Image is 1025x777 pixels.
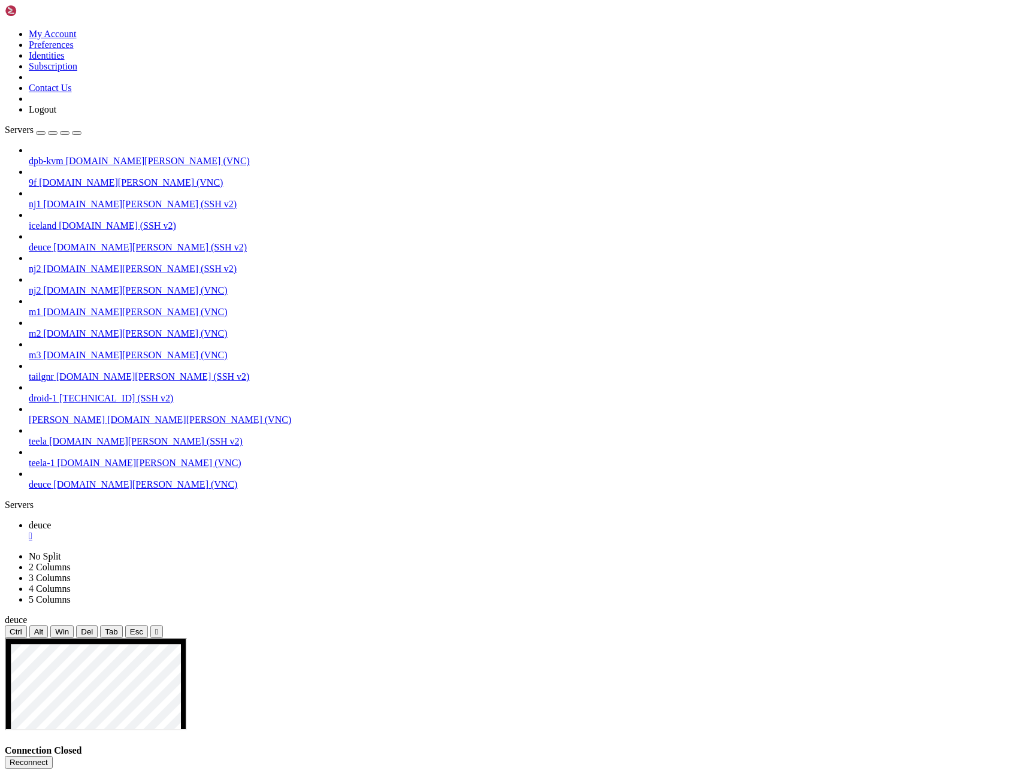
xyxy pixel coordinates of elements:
[29,361,1020,382] li: tailgnr [DOMAIN_NAME][PERSON_NAME] (SSH v2)
[29,296,1020,318] li: m1 [DOMAIN_NAME][PERSON_NAME] (VNC)
[5,125,81,135] a: Servers
[10,627,22,636] span: Ctrl
[29,531,1020,542] a: 
[29,307,1020,318] a: m1 [DOMAIN_NAME][PERSON_NAME] (VNC)
[59,393,173,403] span: [TECHNICAL_ID] (SSH v2)
[29,625,49,638] button: Alt
[29,40,74,50] a: Preferences
[5,756,53,769] button: Reconnect
[107,415,291,425] span: [DOMAIN_NAME][PERSON_NAME] (VNC)
[29,242,1020,253] a: deuce [DOMAIN_NAME][PERSON_NAME] (SSH v2)
[53,242,247,252] span: [DOMAIN_NAME][PERSON_NAME] (SSH v2)
[39,177,223,188] span: [DOMAIN_NAME][PERSON_NAME] (VNC)
[29,339,1020,361] li: m3 [DOMAIN_NAME][PERSON_NAME] (VNC)
[29,393,57,403] span: droid-1
[29,562,71,572] a: 2 Columns
[49,436,243,446] span: [DOMAIN_NAME][PERSON_NAME] (SSH v2)
[29,264,41,274] span: nj2
[29,167,1020,188] li: 9f [DOMAIN_NAME][PERSON_NAME] (VNC)
[29,156,64,166] span: dpb-kvm
[29,242,51,252] span: deuce
[5,745,81,755] span: Connection Closed
[29,285,41,295] span: nj2
[29,177,37,188] span: 9f
[29,220,56,231] span: iceland
[43,307,227,317] span: [DOMAIN_NAME][PERSON_NAME] (VNC)
[29,253,1020,274] li: nj2 [DOMAIN_NAME][PERSON_NAME] (SSH v2)
[59,220,176,231] span: [DOMAIN_NAME] (SSH v2)
[29,61,77,71] a: Subscription
[155,627,158,636] div: 
[29,573,71,583] a: 3 Columns
[43,285,227,295] span: [DOMAIN_NAME][PERSON_NAME] (VNC)
[29,350,1020,361] a: m3 [DOMAIN_NAME][PERSON_NAME] (VNC)
[29,156,1020,167] a: dpb-kvm [DOMAIN_NAME][PERSON_NAME] (VNC)
[29,371,54,382] span: tailgnr
[29,468,1020,490] li: deuce [DOMAIN_NAME][PERSON_NAME] (VNC)
[29,458,1020,468] a: teela-1 [DOMAIN_NAME][PERSON_NAME] (VNC)
[29,436,47,446] span: teela
[29,29,77,39] a: My Account
[5,125,34,135] span: Servers
[29,350,41,360] span: m3
[130,627,143,636] span: Esc
[29,318,1020,339] li: m2 [DOMAIN_NAME][PERSON_NAME] (VNC)
[29,328,41,338] span: m2
[56,371,250,382] span: [DOMAIN_NAME][PERSON_NAME] (SSH v2)
[55,627,69,636] span: Win
[5,500,1020,510] div: Servers
[58,458,241,468] span: [DOMAIN_NAME][PERSON_NAME] (VNC)
[29,520,1020,542] a: deuce
[29,551,61,561] a: No Split
[29,425,1020,447] li: teela [DOMAIN_NAME][PERSON_NAME] (SSH v2)
[29,479,1020,490] a: deuce [DOMAIN_NAME][PERSON_NAME] (VNC)
[29,83,72,93] a: Contact Us
[29,382,1020,404] li: droid-1 [TECHNICAL_ID] (SSH v2)
[50,625,74,638] button: Win
[34,627,44,636] span: Alt
[29,199,41,209] span: nj1
[29,210,1020,231] li: iceland [DOMAIN_NAME] (SSH v2)
[29,50,65,61] a: Identities
[29,447,1020,468] li: teela-1 [DOMAIN_NAME][PERSON_NAME] (VNC)
[29,393,1020,404] a: droid-1 [TECHNICAL_ID] (SSH v2)
[29,404,1020,425] li: [PERSON_NAME] [DOMAIN_NAME][PERSON_NAME] (VNC)
[29,231,1020,253] li: deuce [DOMAIN_NAME][PERSON_NAME] (SSH v2)
[43,264,237,274] span: [DOMAIN_NAME][PERSON_NAME] (SSH v2)
[29,145,1020,167] li: dpb-kvm [DOMAIN_NAME][PERSON_NAME] (VNC)
[43,350,227,360] span: [DOMAIN_NAME][PERSON_NAME] (VNC)
[150,625,163,638] button: 
[29,583,71,594] a: 4 Columns
[29,436,1020,447] a: teela [DOMAIN_NAME][PERSON_NAME] (SSH v2)
[29,458,55,468] span: teela-1
[5,615,27,625] span: deuce
[29,285,1020,296] a: nj2 [DOMAIN_NAME][PERSON_NAME] (VNC)
[125,625,148,638] button: Esc
[105,627,118,636] span: Tab
[29,371,1020,382] a: tailgnr [DOMAIN_NAME][PERSON_NAME] (SSH v2)
[29,479,51,489] span: deuce
[29,188,1020,210] li: nj1 [DOMAIN_NAME][PERSON_NAME] (SSH v2)
[5,625,27,638] button: Ctrl
[29,415,1020,425] a: [PERSON_NAME] [DOMAIN_NAME][PERSON_NAME] (VNC)
[29,520,51,530] span: deuce
[53,479,237,489] span: [DOMAIN_NAME][PERSON_NAME] (VNC)
[100,625,123,638] button: Tab
[29,415,105,425] span: [PERSON_NAME]
[29,177,1020,188] a: 9f [DOMAIN_NAME][PERSON_NAME] (VNC)
[29,274,1020,296] li: nj2 [DOMAIN_NAME][PERSON_NAME] (VNC)
[43,199,237,209] span: [DOMAIN_NAME][PERSON_NAME] (SSH v2)
[29,264,1020,274] a: nj2 [DOMAIN_NAME][PERSON_NAME] (SSH v2)
[29,328,1020,339] a: m2 [DOMAIN_NAME][PERSON_NAME] (VNC)
[43,328,227,338] span: [DOMAIN_NAME][PERSON_NAME] (VNC)
[29,220,1020,231] a: iceland [DOMAIN_NAME] (SSH v2)
[5,5,74,17] img: Shellngn
[29,104,56,114] a: Logout
[81,627,93,636] span: Del
[66,156,250,166] span: [DOMAIN_NAME][PERSON_NAME] (VNC)
[29,199,1020,210] a: nj1 [DOMAIN_NAME][PERSON_NAME] (SSH v2)
[76,625,98,638] button: Del
[29,307,41,317] span: m1
[29,594,71,604] a: 5 Columns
